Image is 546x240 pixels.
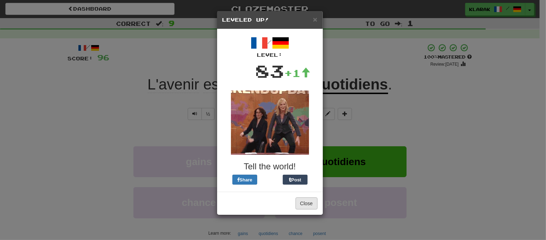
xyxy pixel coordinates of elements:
[222,51,318,59] div: Level:
[222,162,318,171] h3: Tell the world!
[313,16,317,23] button: Close
[283,175,308,185] button: Post
[285,66,311,80] div: +1
[257,175,283,185] iframe: X Post Button
[232,175,257,185] button: Share
[313,15,317,23] span: ×
[255,59,285,83] div: 83
[296,197,318,209] button: Close
[231,91,309,155] img: tina-fey-e26f0ac03c4892f6ddeb7d1003ac1ab6e81ce7d97c2ff70d0ee9401e69e3face.gif
[222,16,318,23] h5: Leveled Up!
[222,34,318,59] div: /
